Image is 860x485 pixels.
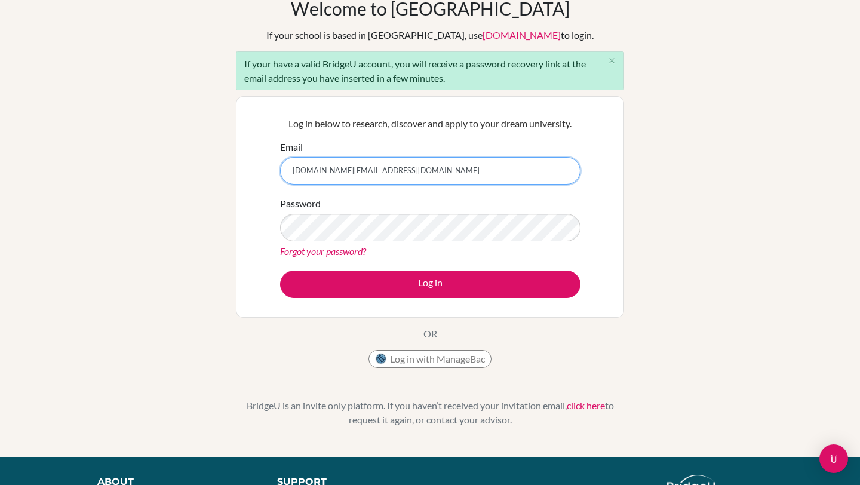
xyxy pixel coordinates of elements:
label: Email [280,140,303,154]
p: BridgeU is an invite only platform. If you haven’t received your invitation email, to request it ... [236,398,624,427]
a: [DOMAIN_NAME] [483,29,561,41]
label: Password [280,197,321,211]
p: Log in below to research, discover and apply to your dream university. [280,116,580,131]
div: Open Intercom Messenger [819,444,848,473]
div: If your have a valid BridgeU account, you will receive a password recovery link at the email addr... [236,51,624,90]
button: Log in with ManageBac [368,350,492,368]
i: close [607,56,616,65]
div: If your school is based in [GEOGRAPHIC_DATA], use to login. [266,28,594,42]
p: OR [423,327,437,341]
button: Close [600,52,623,70]
a: Forgot your password? [280,245,366,257]
button: Log in [280,271,580,298]
a: click here [567,400,605,411]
